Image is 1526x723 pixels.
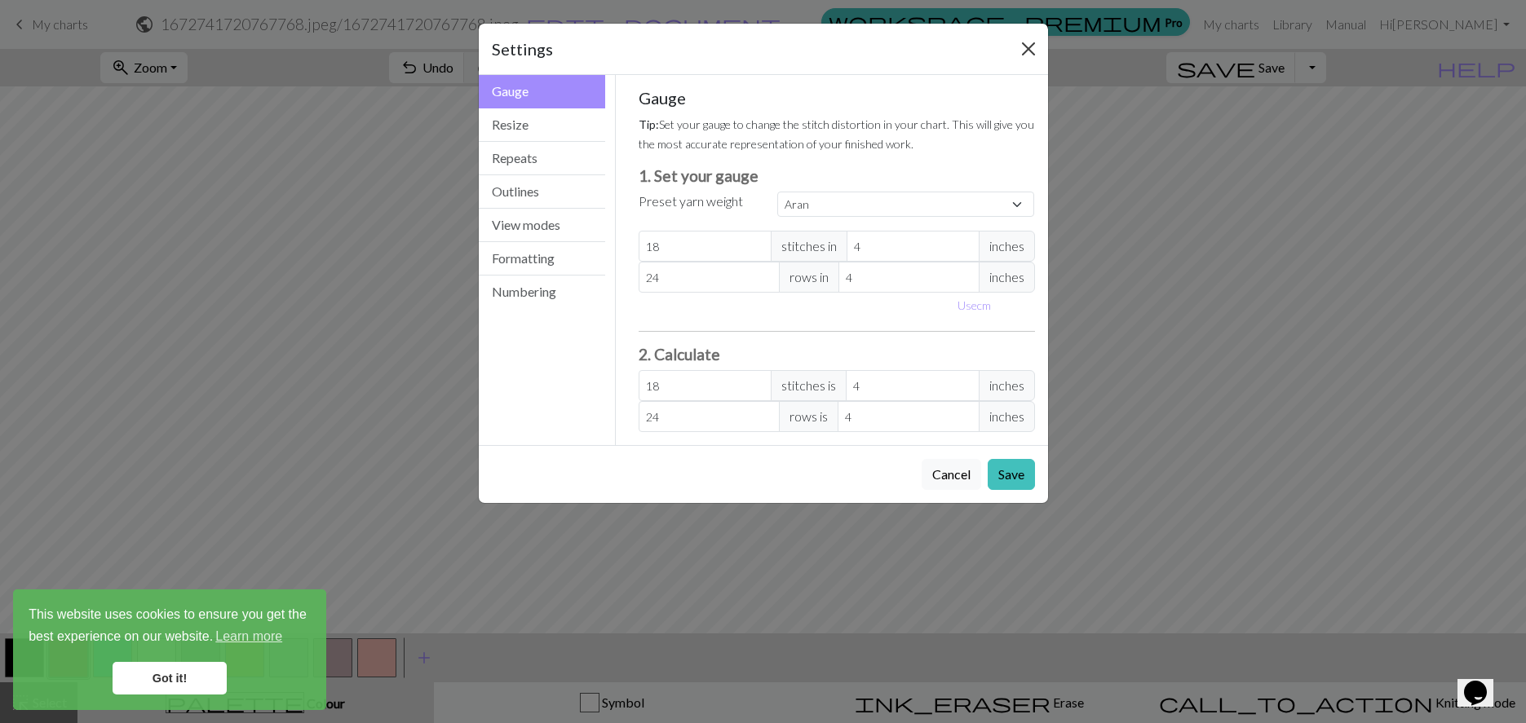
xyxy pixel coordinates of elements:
button: Repeats [479,142,606,175]
button: Outlines [479,175,606,209]
button: View modes [479,209,606,242]
span: stitches is [771,370,847,401]
button: Gauge [479,75,606,108]
button: Cancel [922,459,981,490]
a: dismiss cookie message [113,662,227,694]
h5: Settings [492,37,553,61]
span: stitches in [771,231,847,262]
span: inches [979,401,1035,432]
small: Set your gauge to change the stitch distortion in your chart. This will give you the most accurat... [639,117,1034,151]
strong: Tip: [639,117,659,131]
button: Usecm [950,293,998,318]
span: inches [979,370,1035,401]
button: Close [1015,36,1042,62]
button: Resize [479,108,606,142]
h3: 2. Calculate [639,345,1035,364]
button: Formatting [479,242,606,276]
span: This website uses cookies to ensure you get the best experience on our website. [29,605,311,649]
button: Save [988,459,1035,490]
a: learn more about cookies [213,624,285,649]
div: cookieconsent [13,589,326,710]
span: rows in [779,262,839,293]
label: Preset yarn weight [639,192,743,211]
button: Numbering [479,276,606,308]
iframe: chat widget [1457,658,1510,707]
span: rows is [779,401,838,432]
h3: 1. Set your gauge [639,166,1035,185]
span: inches [979,231,1035,262]
span: inches [979,262,1035,293]
h5: Gauge [639,88,1035,108]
